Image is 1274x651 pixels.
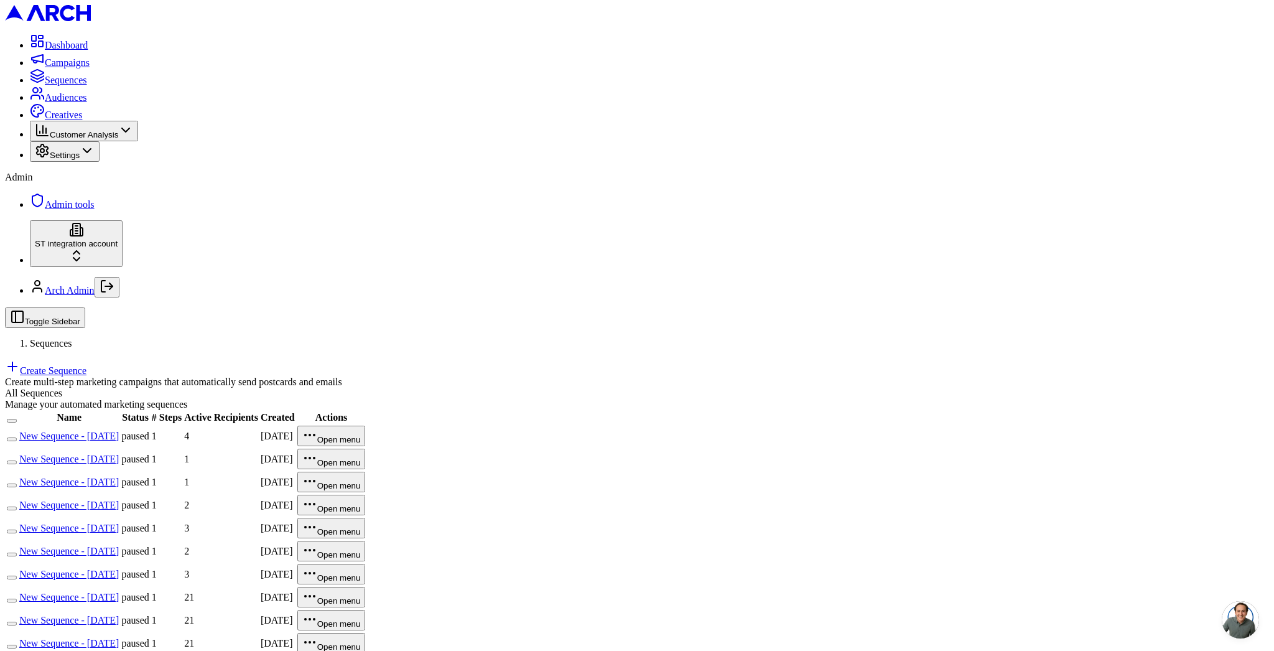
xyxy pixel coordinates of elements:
td: [DATE] [260,517,295,539]
span: ST integration account [35,239,118,248]
span: Toggle Sidebar [25,317,80,326]
div: paused [121,454,149,465]
td: [DATE] [260,425,295,447]
a: New Sequence - [DATE] [19,523,119,533]
span: Open menu [317,619,361,629]
span: Open menu [317,504,361,513]
div: paused [121,546,149,557]
button: ST integration account [30,220,123,267]
a: Open chat [1222,601,1259,639]
a: Audiences [30,92,87,103]
span: Open menu [317,596,361,606]
div: paused [121,592,149,603]
span: Open menu [317,527,361,536]
td: [DATE] [260,494,295,516]
button: Customer Analysis [30,121,138,141]
a: New Sequence - [DATE] [19,592,119,602]
th: Actions [297,411,366,424]
div: Admin [5,172,1269,183]
div: paused [121,569,149,580]
div: All Sequences [5,388,1269,399]
div: paused [121,477,149,488]
td: 3 [184,517,259,539]
td: 4 [184,425,259,447]
button: Open menu [297,587,366,607]
button: Toggle Sidebar [5,307,85,328]
td: 3 [184,563,259,585]
button: Open menu [297,610,366,630]
th: Created [260,411,295,424]
button: Open menu [297,518,366,538]
a: New Sequence - [DATE] [19,615,119,625]
td: 21 [184,609,259,631]
span: Open menu [317,481,361,490]
td: [DATE] [260,563,295,585]
th: Name [19,411,119,424]
a: Arch Admin [45,285,95,296]
div: paused [121,500,149,511]
div: paused [121,615,149,626]
span: Settings [50,151,80,160]
button: Open menu [297,472,366,492]
td: 1 [151,563,182,585]
td: [DATE] [260,448,295,470]
span: Campaigns [45,57,90,68]
button: Open menu [297,426,366,446]
nav: breadcrumb [5,338,1269,349]
td: 1 [151,425,182,447]
a: New Sequence - [DATE] [19,431,119,441]
a: New Sequence - [DATE] [19,500,119,510]
td: 1 [151,494,182,516]
a: New Sequence - [DATE] [19,477,119,487]
span: Admin tools [45,199,95,210]
a: Sequences [30,75,87,85]
div: paused [121,523,149,534]
a: New Sequence - [DATE] [19,546,119,556]
th: Status [121,411,149,424]
td: 1 [184,471,259,493]
th: # Steps [151,411,182,424]
a: New Sequence - [DATE] [19,638,119,649]
td: 1 [151,448,182,470]
span: Open menu [317,550,361,560]
a: Admin tools [30,199,95,210]
div: Create multi-step marketing campaigns that automatically send postcards and emails [5,377,1269,388]
button: Log out [95,277,119,297]
a: Dashboard [30,40,88,50]
span: Dashboard [45,40,88,50]
a: Create Sequence [5,365,86,376]
td: 1 [151,471,182,493]
td: 21 [184,586,259,608]
div: Manage your automated marketing sequences [5,399,1269,410]
td: 2 [184,540,259,562]
a: Campaigns [30,57,90,68]
div: paused [121,638,149,649]
td: [DATE] [260,586,295,608]
td: 1 [151,586,182,608]
button: Open menu [297,449,366,469]
div: paused [121,431,149,442]
span: Creatives [45,110,82,120]
td: 1 [184,448,259,470]
span: Open menu [317,458,361,467]
button: Settings [30,141,100,162]
a: New Sequence - [DATE] [19,569,119,579]
span: Audiences [45,92,87,103]
td: [DATE] [260,609,295,631]
th: Active Recipients [184,411,259,424]
button: Open menu [297,495,366,515]
button: Open menu [297,541,366,561]
span: Customer Analysis [50,130,118,139]
td: 1 [151,540,182,562]
td: 1 [151,517,182,539]
span: Open menu [317,435,361,444]
td: [DATE] [260,471,295,493]
span: Sequences [45,75,87,85]
span: Open menu [317,573,361,583]
td: 2 [184,494,259,516]
td: 1 [151,609,182,631]
a: Creatives [30,110,82,120]
span: Sequences [30,338,72,349]
a: New Sequence - [DATE] [19,454,119,464]
button: Open menu [297,564,366,584]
